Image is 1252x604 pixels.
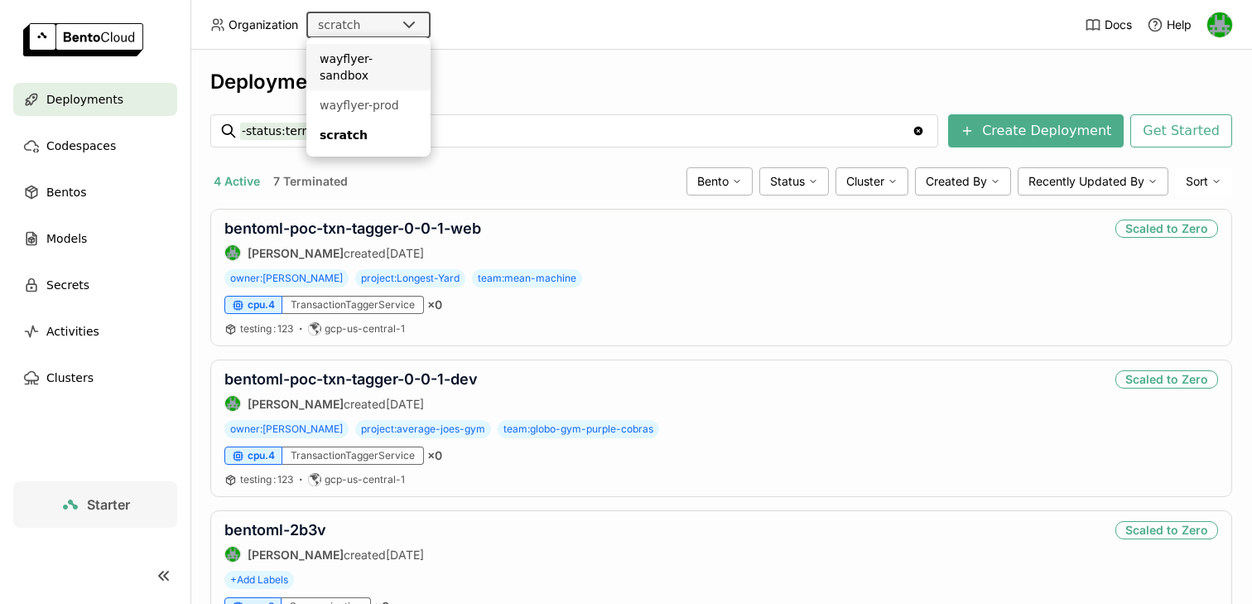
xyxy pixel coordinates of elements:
div: Scaled to Zero [1115,220,1218,238]
a: testing:123 [240,322,293,336]
div: wayflyer-sandbox [320,51,417,84]
a: bentoml-2b3v [224,521,326,539]
span: [DATE] [386,246,424,260]
span: +Add Labels [224,571,294,589]
span: Docs [1105,17,1132,32]
strong: [PERSON_NAME] [248,548,344,562]
span: : [273,473,276,486]
span: team:globo-gym-purple-cobras [498,420,659,438]
span: Starter [87,496,130,513]
div: Bento [686,167,753,196]
a: Codespaces [13,129,177,162]
div: Created By [915,167,1011,196]
span: testing 123 [240,322,293,335]
button: 7 Terminated [270,171,351,192]
a: testing:123 [240,473,293,486]
span: × 0 [427,297,442,312]
div: wayflyer-prod [320,97,417,114]
img: Sean Hickey [225,396,240,411]
a: Deployments [13,83,177,116]
div: Status [759,167,829,196]
div: Deployments [210,70,1232,94]
div: created [224,395,478,412]
span: [DATE] [386,548,424,562]
span: Codespaces [46,136,116,156]
span: Clusters [46,368,94,388]
span: Bento [697,174,729,189]
div: Scaled to Zero [1115,370,1218,389]
span: Models [46,229,87,249]
a: Starter [13,481,177,528]
span: project:Longest-Yard [355,269,465,288]
span: Deployments [46,89,123,109]
img: Sean Hickey [225,245,240,260]
button: Create Deployment [948,114,1124,147]
input: Selected scratch. [362,17,364,34]
span: owner:[PERSON_NAME] [224,269,349,288]
a: Activities [13,315,177,348]
span: Created By [926,174,987,189]
strong: [PERSON_NAME] [248,397,344,411]
span: Status [770,174,805,189]
div: Recently Updated By [1018,167,1168,196]
div: scratch [318,17,360,33]
span: Cluster [846,174,884,189]
div: TransactionTaggerService [282,296,424,314]
span: Recently Updated By [1028,174,1144,189]
a: Models [13,222,177,255]
div: Sort [1175,167,1232,196]
button: 4 Active [210,171,263,192]
strong: [PERSON_NAME] [248,246,344,260]
a: bentoml-poc-txn-tagger-0-0-1-dev [224,370,478,388]
span: testing 123 [240,473,293,486]
input: Search [240,118,912,144]
svg: Clear value [912,124,925,138]
div: Help [1147,17,1192,33]
span: × 0 [427,448,442,463]
div: scratch [320,127,417,143]
a: Clusters [13,361,177,394]
span: cpu.4 [248,449,275,462]
span: owner:[PERSON_NAME] [224,420,349,438]
span: Sort [1186,174,1208,189]
span: gcp-us-central-1 [325,473,405,486]
div: Cluster [835,167,908,196]
span: Organization [229,17,298,32]
div: created [224,244,481,261]
ul: Menu [306,37,431,157]
span: project:average-joes-gym [355,420,491,438]
span: [DATE] [386,397,424,411]
span: gcp-us-central-1 [325,322,405,336]
div: created [224,546,424,563]
span: : [273,322,276,335]
a: Bentos [13,176,177,209]
span: Activities [46,321,99,341]
span: Help [1167,17,1192,32]
div: TransactionTaggerService [282,447,424,465]
img: Sean Hickey [225,547,240,562]
span: team:mean-machine [472,269,582,288]
img: logo [23,23,143,56]
span: Bentos [46,182,86,202]
img: Sean Hickey [1207,12,1232,37]
span: cpu.4 [248,298,275,312]
button: Get Started [1130,114,1232,147]
div: Scaled to Zero [1115,521,1218,539]
a: Secrets [13,268,177,302]
span: Secrets [46,275,89,295]
a: Docs [1085,17,1132,33]
a: bentoml-poc-txn-tagger-0-0-1-web [224,220,481,237]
